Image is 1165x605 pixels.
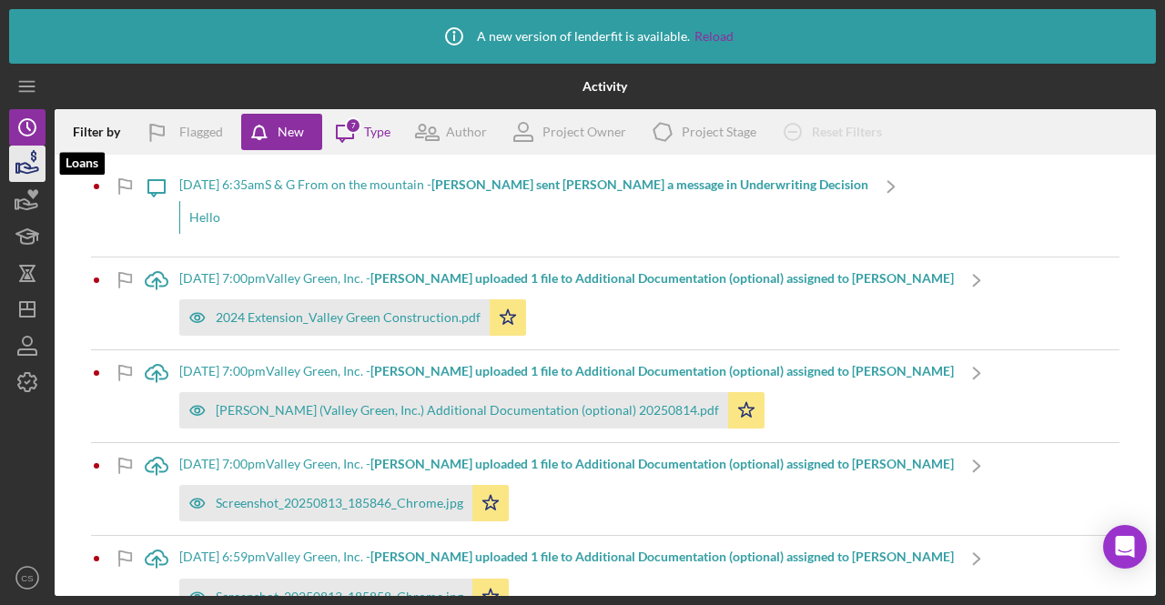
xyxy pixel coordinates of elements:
[179,392,765,429] button: [PERSON_NAME] (Valley Green, Inc.) Additional Documentation (optional) 20250814.pdf
[582,79,627,94] b: Activity
[9,560,46,596] button: CS
[370,270,954,286] b: [PERSON_NAME] uploaded 1 file to Additional Documentation (optional) assigned to [PERSON_NAME]
[216,590,463,604] div: Screenshot_20250813_185858_Chrome.jpg
[216,403,719,418] div: [PERSON_NAME] (Valley Green, Inc.) Additional Documentation (optional) 20250814.pdf
[179,299,526,336] button: 2024 Extension_Valley Green Construction.pdf
[770,114,900,150] button: Reset Filters
[134,114,241,150] button: Flagged
[179,177,868,192] div: [DATE] 6:35am S & G From on the mountain -
[179,201,868,234] div: Hello
[431,14,734,59] div: A new version of lenderfit is available.
[179,364,954,378] div: [DATE] 7:00pm Valley Green, Inc. -
[179,485,509,521] button: Screenshot_20250813_185846_Chrome.jpg
[134,443,999,535] a: [DATE] 7:00pmValley Green, Inc. -[PERSON_NAME] uploaded 1 file to Additional Documentation (optio...
[241,114,322,150] button: New
[73,125,134,139] div: Filter by
[446,125,487,139] div: Author
[21,573,33,583] text: CS
[134,350,999,442] a: [DATE] 7:00pmValley Green, Inc. -[PERSON_NAME] uploaded 1 file to Additional Documentation (optio...
[1103,525,1147,569] div: Open Intercom Messenger
[179,550,954,564] div: [DATE] 6:59pm Valley Green, Inc. -
[370,549,954,564] b: [PERSON_NAME] uploaded 1 file to Additional Documentation (optional) assigned to [PERSON_NAME]
[682,125,756,139] div: Project Stage
[179,271,954,286] div: [DATE] 7:00pm Valley Green, Inc. -
[216,310,481,325] div: 2024 Extension_Valley Green Construction.pdf
[278,114,304,150] div: New
[364,125,390,139] div: Type
[216,496,463,510] div: Screenshot_20250813_185846_Chrome.jpg
[431,176,868,192] b: [PERSON_NAME] sent [PERSON_NAME] a message in Underwriting Decision
[345,117,361,134] div: 7
[134,164,914,257] a: [DATE] 6:35amS & G From on the mountain -[PERSON_NAME] sent [PERSON_NAME] a message in Underwriti...
[542,125,626,139] div: Project Owner
[370,363,954,378] b: [PERSON_NAME] uploaded 1 file to Additional Documentation (optional) assigned to [PERSON_NAME]
[370,456,954,471] b: [PERSON_NAME] uploaded 1 file to Additional Documentation (optional) assigned to [PERSON_NAME]
[134,257,999,349] a: [DATE] 7:00pmValley Green, Inc. -[PERSON_NAME] uploaded 1 file to Additional Documentation (optio...
[179,114,223,150] div: Flagged
[694,29,734,44] a: Reload
[179,457,954,471] div: [DATE] 7:00pm Valley Green, Inc. -
[812,114,882,150] div: Reset Filters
